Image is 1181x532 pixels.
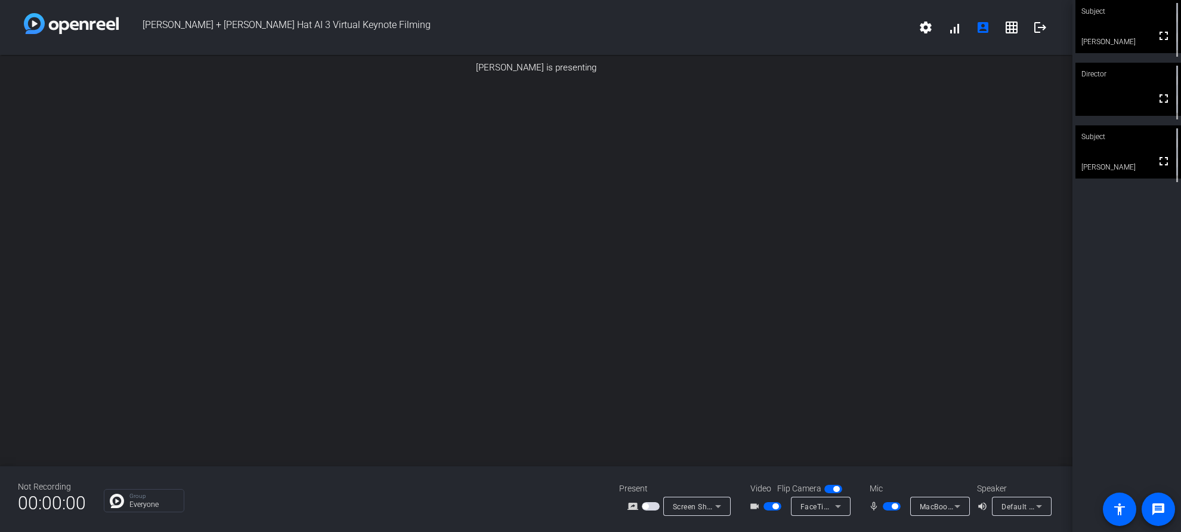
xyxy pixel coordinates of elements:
span: Screen Sharing [673,502,725,511]
img: white-gradient.svg [24,13,119,34]
div: Director [1075,63,1181,85]
button: signal_cellular_alt [940,13,969,42]
mat-icon: account_box [976,20,990,35]
span: [PERSON_NAME] + [PERSON_NAME] Hat AI 3 Virtual Keynote Filming [119,13,911,42]
mat-icon: grid_on [1004,20,1019,35]
span: FaceTime HD Camera (Built-in) (05ac:8514) [800,502,954,511]
mat-icon: screen_share_outline [627,499,642,513]
mat-icon: settings [919,20,933,35]
p: Everyone [129,501,178,508]
mat-icon: accessibility [1112,502,1127,516]
img: Chat Icon [110,494,124,508]
span: Default - External Headphones (Built-in) [1001,502,1140,511]
p: Group [129,493,178,499]
mat-icon: logout [1033,20,1047,35]
mat-icon: fullscreen [1157,154,1171,168]
span: Video [750,482,771,495]
span: MacBook Pro Microphone (Built-in) [920,502,1041,511]
div: Mic [858,482,977,495]
mat-icon: fullscreen [1157,91,1171,106]
mat-icon: fullscreen [1157,29,1171,43]
mat-icon: mic_none [868,499,883,513]
div: Not Recording [18,481,86,493]
div: Subject [1075,125,1181,148]
mat-icon: videocam_outline [749,499,763,513]
span: 00:00:00 [18,488,86,518]
mat-icon: volume_up [977,499,991,513]
mat-icon: message [1151,502,1165,516]
span: Flip Camera [777,482,821,495]
div: Present [619,482,738,495]
div: Speaker [977,482,1049,495]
